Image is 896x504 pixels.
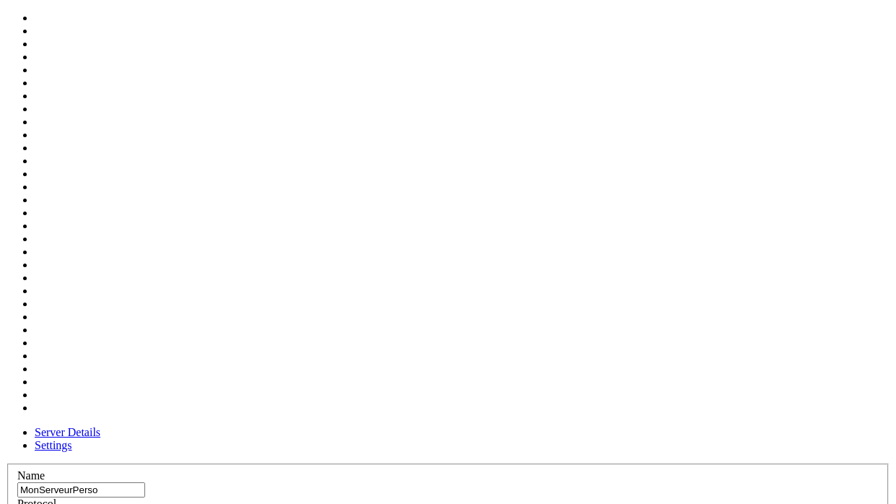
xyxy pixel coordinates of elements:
input: Server Name [17,482,145,498]
a: Settings [35,439,72,451]
a: Server Details [35,426,100,438]
label: Name [17,469,45,482]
